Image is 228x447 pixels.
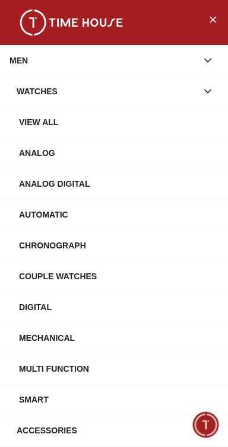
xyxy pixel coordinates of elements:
[19,111,218,133] div: View All
[19,296,218,318] div: Digital
[203,9,222,28] button: Close Menu
[19,142,218,164] div: Analog
[19,204,218,225] div: Automatic
[17,81,197,102] div: Watches
[19,235,218,256] div: Chronograph
[19,358,218,379] div: Multi Function
[9,50,197,71] div: MEN
[19,266,218,287] div: Couple Watches
[19,389,218,410] div: Smart
[12,9,131,36] img: ...
[19,173,218,194] div: Analog Digital
[17,420,197,441] div: Accessories
[19,327,218,349] div: Mechanical
[193,412,219,438] div: Chat Widget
